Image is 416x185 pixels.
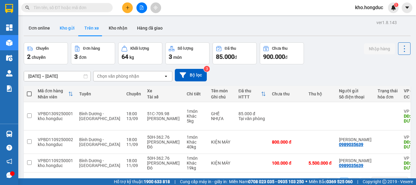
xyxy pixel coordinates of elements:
[164,74,168,79] svg: open
[187,156,205,161] div: 1 món
[394,3,398,7] sup: 1
[104,21,132,35] button: Kho nhận
[187,119,205,123] div: 5 kg
[79,55,86,60] span: đơn
[71,42,115,64] button: Đơn hàng3đơn
[285,55,287,60] span: đ
[225,46,236,51] div: Đã thu
[153,5,158,10] span: aim
[38,137,73,142] div: VPBD1109250002
[260,42,304,64] button: Chưa thu900.000đ
[204,66,210,72] sup: 3
[187,135,205,140] div: 1 món
[126,116,141,121] div: 13/09
[24,21,55,35] button: Đơn online
[178,46,193,51] div: Số lượng
[24,42,68,64] button: Chuyến2chuyến
[147,156,181,161] div: 50H-362.76
[6,172,12,178] span: message
[126,158,141,163] div: 18:00
[382,180,386,184] span: copyright
[339,137,372,142] div: Trần Sơn Ân
[122,2,133,13] button: plus
[187,109,205,114] div: 1 món
[147,135,181,140] div: 50H-362.76
[6,24,12,31] img: dashboard-icon
[130,46,149,51] div: Khối lượng
[404,5,410,10] span: caret-down
[136,2,147,13] button: file-add
[211,94,232,99] div: Ghi chú
[6,40,12,46] img: warehouse-icon
[378,94,398,99] div: hóa đơn
[79,111,120,121] span: Bình Dương - [GEOGRAPHIC_DATA]
[305,180,307,183] span: ⚪️
[6,70,12,76] img: warehouse-icon
[79,137,120,147] span: Bình Dương - [GEOGRAPHIC_DATA]
[357,178,358,185] span: |
[213,42,257,64] button: Đã thu85.000đ
[83,46,100,51] div: Đơn hàng
[6,55,12,61] img: warehouse-icon
[38,111,73,116] div: VPBD1309250001
[395,3,397,7] span: 1
[38,88,68,93] div: Mã đơn hàng
[79,158,120,168] span: Bình Dương - [GEOGRAPHIC_DATA]
[376,19,397,26] div: ver 1.8.143
[126,163,141,168] div: 11/09
[118,42,162,64] button: Khối lượng64kg
[147,161,181,170] div: [PERSON_NAME] Đô
[364,43,395,54] button: Nhập hàng
[187,161,205,165] div: Khác
[38,163,73,168] div: kho.hongduc
[272,46,287,51] div: Chưa thu
[175,69,207,81] button: Bộ lọc
[147,111,181,116] div: 51C-709.98
[272,140,302,144] div: 800.000 đ
[391,5,396,10] img: icon-new-feature
[74,53,78,60] span: 3
[147,88,181,93] div: Xe
[238,111,266,116] div: 85.000 đ
[6,145,12,151] span: question-circle
[339,163,363,168] div: 0989035639
[38,116,73,121] div: kho.hongduc
[144,179,170,184] strong: 1900 633 818
[139,5,144,10] span: file-add
[238,94,261,99] div: HTTT
[263,53,285,60] span: 900.000
[339,88,372,93] div: Người gửi
[132,21,167,35] button: Hàng đã giao
[187,91,205,96] div: Chi tiết
[36,46,49,51] div: Chuyến
[309,178,353,185] span: Miền Bắc
[6,131,12,137] img: warehouse-icon
[35,86,76,102] th: Toggle SortBy
[129,55,134,60] span: kg
[5,4,13,13] img: logo-vxr
[238,88,261,93] div: Đã thu
[402,2,412,13] button: caret-down
[339,94,372,99] div: Số điện thoại
[187,165,205,170] div: 19 kg
[350,4,388,11] span: kho.hongduc
[114,178,170,185] span: Hỗ trợ kỹ thuật:
[238,116,266,121] div: Tại văn phòng
[147,116,181,121] div: [PERSON_NAME]
[150,2,161,13] button: aim
[272,161,302,165] div: 100.000 đ
[235,86,269,102] th: Toggle SortBy
[55,21,79,35] button: Kho gửi
[248,179,304,184] strong: 0708 023 035 - 0935 103 250
[180,178,227,185] span: Cung cấp máy in - giấy in:
[25,5,30,10] span: search
[38,94,68,99] div: Nhân viên
[97,73,139,79] div: Chọn văn phòng nhận
[27,53,30,60] span: 2
[175,178,175,185] span: |
[378,88,398,93] div: Trạng thái
[24,71,90,81] input: Select a date range.
[339,142,363,147] div: 0989035639
[169,53,172,60] span: 3
[339,158,372,163] div: Trần Sơn Ân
